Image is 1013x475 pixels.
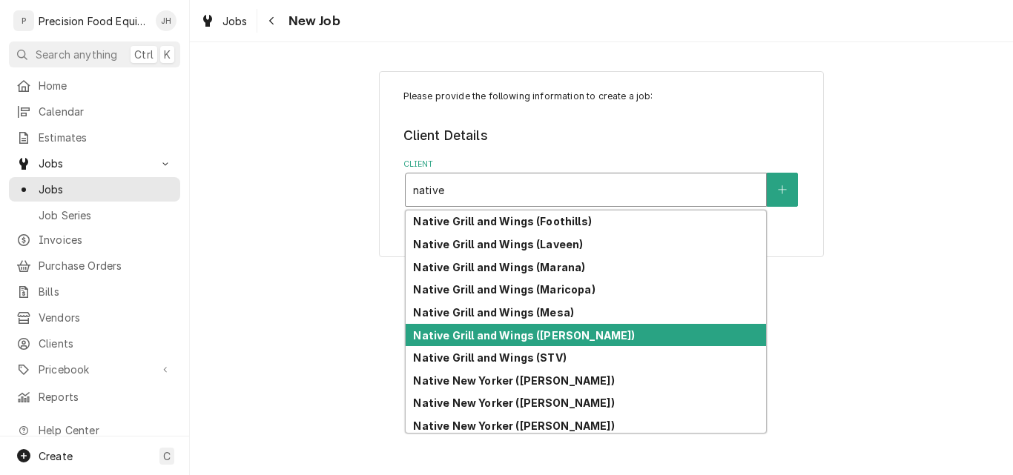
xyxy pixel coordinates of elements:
svg: Create New Client [778,185,787,195]
strong: Native Grill and Wings (Mesa) [413,306,574,319]
div: Jason Hertel's Avatar [156,10,176,31]
span: Search anything [36,47,117,62]
span: Reports [39,389,173,405]
a: Vendors [9,305,180,330]
strong: Native Grill and Wings (Foothills) [413,215,591,227]
div: P [13,10,34,31]
span: Invoices [39,232,173,248]
a: Jobs [194,9,254,33]
span: Jobs [222,13,248,29]
button: Search anythingCtrlK [9,41,180,67]
span: Jobs [39,156,151,171]
strong: Native Grill and Wings (Maricopa) [413,283,595,296]
a: Go to Pricebook [9,357,180,382]
span: Purchase Orders [39,258,173,273]
span: K [164,47,171,62]
button: Create New Client [767,173,798,207]
a: Job Series [9,203,180,227]
strong: Native Grill and Wings (Marana) [413,261,585,273]
span: New Job [284,11,340,31]
div: JH [156,10,176,31]
legend: Client Details [403,126,800,145]
a: Calendar [9,99,180,124]
a: Go to Jobs [9,151,180,176]
strong: Native Grill and Wings (Laveen) [413,238,583,250]
span: Calendar [39,104,173,119]
a: Invoices [9,227,180,252]
strong: Native Grill and Wings (STV) [413,351,566,364]
div: Job Create/Update Form [403,90,800,207]
span: Bills [39,284,173,299]
span: Create [39,450,73,462]
span: Pricebook [39,362,151,377]
a: Clients [9,331,180,356]
div: Job Create/Update [379,71,824,257]
strong: Native New Yorker ([PERSON_NAME]) [413,419,614,432]
a: Home [9,73,180,98]
span: Jobs [39,182,173,197]
span: Vendors [39,310,173,325]
div: Precision Food Equipment LLC [39,13,148,29]
a: Bills [9,279,180,304]
span: Job Series [39,207,173,223]
span: Estimates [39,130,173,145]
button: Navigate back [260,9,284,33]
label: Client [403,159,800,170]
a: Go to Help Center [9,418,180,442]
span: Home [39,78,173,93]
div: Client [403,159,800,207]
a: Reports [9,385,180,409]
span: Help Center [39,422,171,438]
a: Purchase Orders [9,253,180,278]
strong: Native New Yorker ([PERSON_NAME]) [413,374,614,387]
span: C [163,448,171,464]
span: Ctrl [134,47,154,62]
p: Please provide the following information to create a job: [403,90,800,103]
strong: Native New Yorker ([PERSON_NAME]) [413,396,614,409]
a: Estimates [9,125,180,150]
strong: Native Grill and Wings ([PERSON_NAME]) [413,329,635,342]
span: Clients [39,336,173,351]
a: Jobs [9,177,180,202]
